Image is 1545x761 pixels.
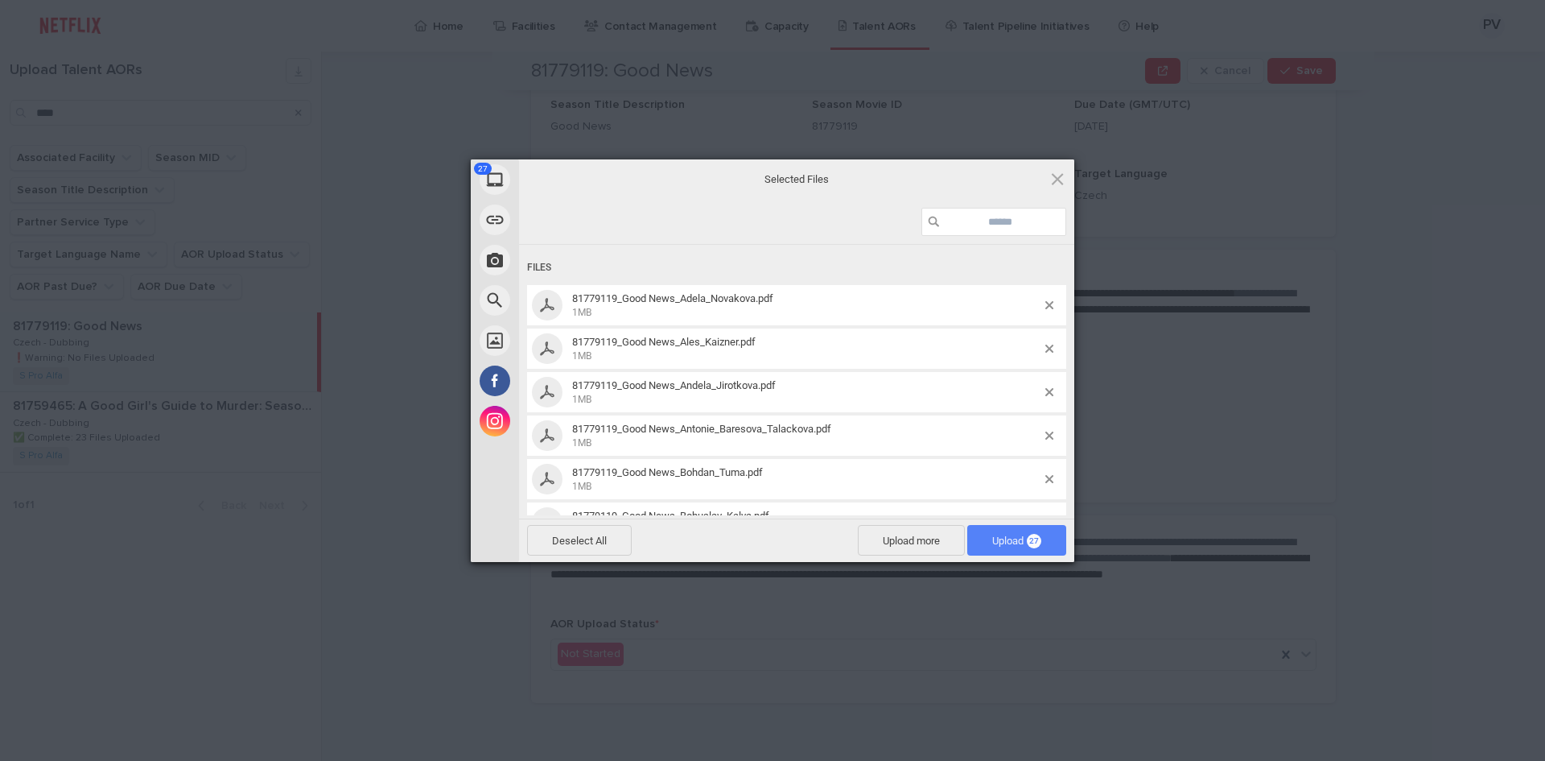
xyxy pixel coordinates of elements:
span: 81779119_Good News_Ales_Kaizner.pdf [572,336,756,348]
div: Unsplash [471,321,664,361]
div: Facebook [471,361,664,401]
span: 81779119_Good News_Adela_Novakova.pdf [572,292,773,304]
div: Link (URL) [471,200,664,240]
span: 81779119_Good News_Bohdan_Tuma.pdf [567,466,1045,493]
div: Files [527,253,1066,283]
span: 81779119_Good News_Antonie_Baresova_Talackova.pdf [567,423,1045,449]
span: 81779119_Good News_Bohuslav_Kalva.pdf [567,510,1045,536]
span: 27 [1027,534,1041,548]
div: Instagram [471,401,664,441]
span: 1MB [572,437,591,449]
span: 81779119_Good News_Andela_Jirotkova.pdf [572,379,776,391]
span: Upload [992,535,1041,547]
span: 81779119_Good News_Antonie_Baresova_Talackova.pdf [572,423,831,435]
span: 81779119_Good News_Andela_Jirotkova.pdf [567,379,1045,406]
span: 81779119_Good News_Bohuslav_Kalva.pdf [572,510,769,522]
span: 81779119_Good News_Ales_Kaizner.pdf [567,336,1045,362]
span: Click here or hit ESC to close picker [1049,170,1066,188]
div: My Device [471,159,664,200]
span: Deselect All [527,525,632,556]
span: 1MB [572,350,591,362]
span: 1MB [572,481,591,492]
span: 81779119_Good News_Adela_Novakova.pdf [567,292,1045,319]
span: Upload more [858,525,965,556]
span: 27 [474,163,492,175]
span: 1MB [572,307,591,318]
span: Selected Files [636,172,958,186]
span: Upload [967,525,1066,556]
div: Take Photo [471,240,664,280]
span: 81779119_Good News_Bohdan_Tuma.pdf [572,466,763,478]
div: Web Search [471,280,664,321]
span: 1MB [572,394,591,405]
